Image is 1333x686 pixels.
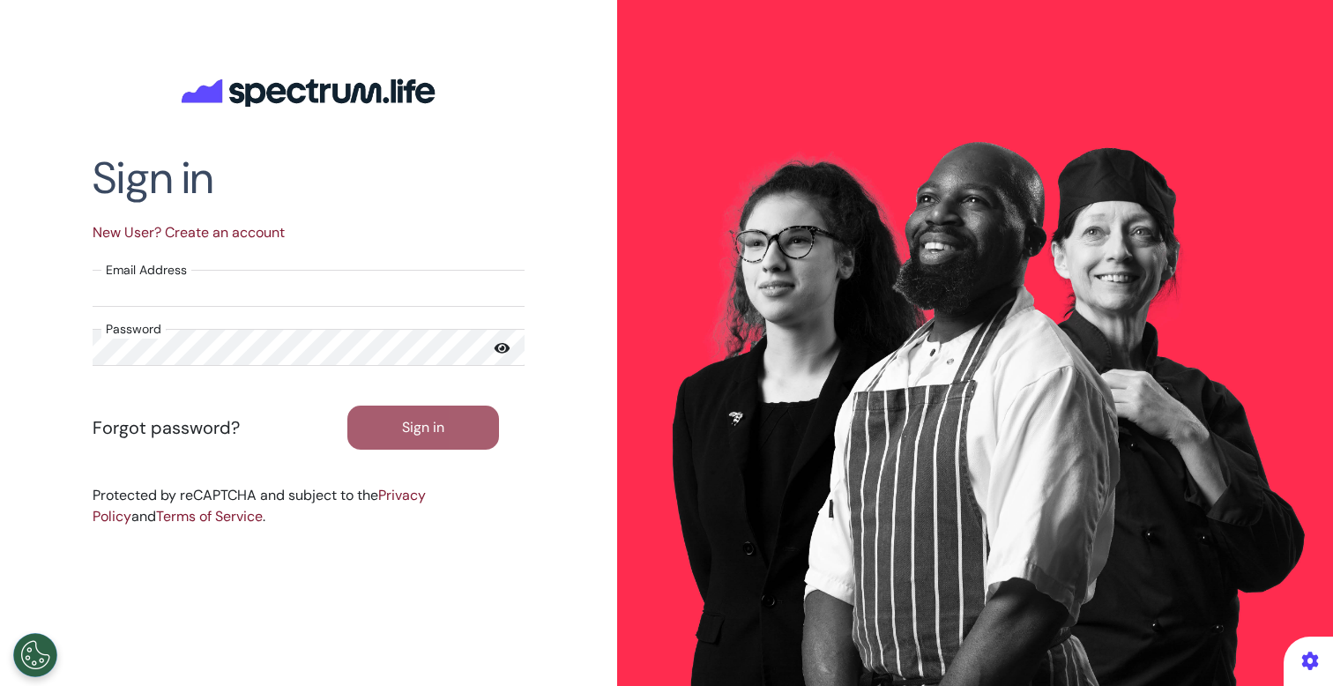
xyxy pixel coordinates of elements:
h2: Sign in [93,152,525,205]
button: Sign in [347,406,500,450]
a: Terms of Service [156,507,263,526]
img: company logo [176,64,441,121]
a: Privacy Policy [93,486,426,526]
div: Protected by reCAPTCHA and subject to the and . [93,485,525,527]
label: Email Address [101,261,191,280]
span: New User? Create an account [93,223,285,242]
label: Password [101,320,166,339]
button: Open Preferences [13,633,57,677]
span: Forgot password? [93,416,240,439]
